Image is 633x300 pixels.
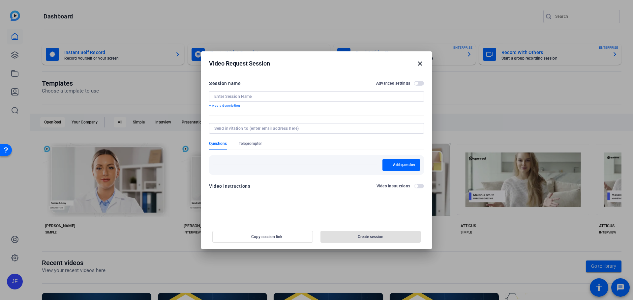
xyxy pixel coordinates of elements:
span: Teleprompter [239,141,262,146]
span: Add question [393,162,415,168]
div: Video Request Session [209,60,424,68]
h2: Video Instructions [377,183,410,189]
div: Session name [209,79,241,87]
input: Enter Session Name [214,94,419,99]
mat-icon: close [416,60,424,68]
span: Questions [209,141,227,146]
h2: Advanced settings [376,81,410,86]
div: Video Instructions [209,182,250,190]
button: Add question [382,159,420,171]
p: + Add a description [209,103,424,108]
input: Send invitation to (enter email address here) [214,126,416,131]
